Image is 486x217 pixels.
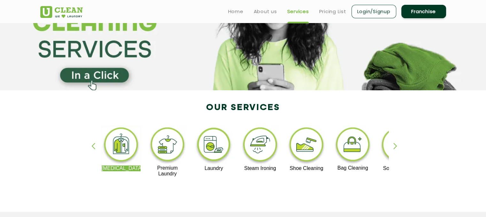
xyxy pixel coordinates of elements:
[102,165,141,171] p: [MEDICAL_DATA]
[333,165,373,171] p: Bag Cleaning
[40,6,83,18] img: UClean Laundry and Dry Cleaning
[228,8,243,15] a: Home
[148,126,187,165] img: premium_laundry_cleaning_11zon.webp
[319,8,346,15] a: Pricing List
[333,126,373,165] img: bag_cleaning_11zon.webp
[148,165,187,177] p: Premium Laundry
[287,8,309,15] a: Services
[287,126,326,165] img: shoe_cleaning_11zon.webp
[241,126,280,165] img: steam_ironing_11zon.webp
[351,5,396,18] a: Login/Signup
[194,126,234,165] img: laundry_cleaning_11zon.webp
[254,8,277,15] a: About us
[379,126,419,165] img: sofa_cleaning_11zon.webp
[194,165,234,171] p: Laundry
[241,165,280,171] p: Steam Ironing
[102,126,141,165] img: dry_cleaning_11zon.webp
[287,165,326,171] p: Shoe Cleaning
[401,5,446,18] a: Franchise
[379,165,419,171] p: Sofa Cleaning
